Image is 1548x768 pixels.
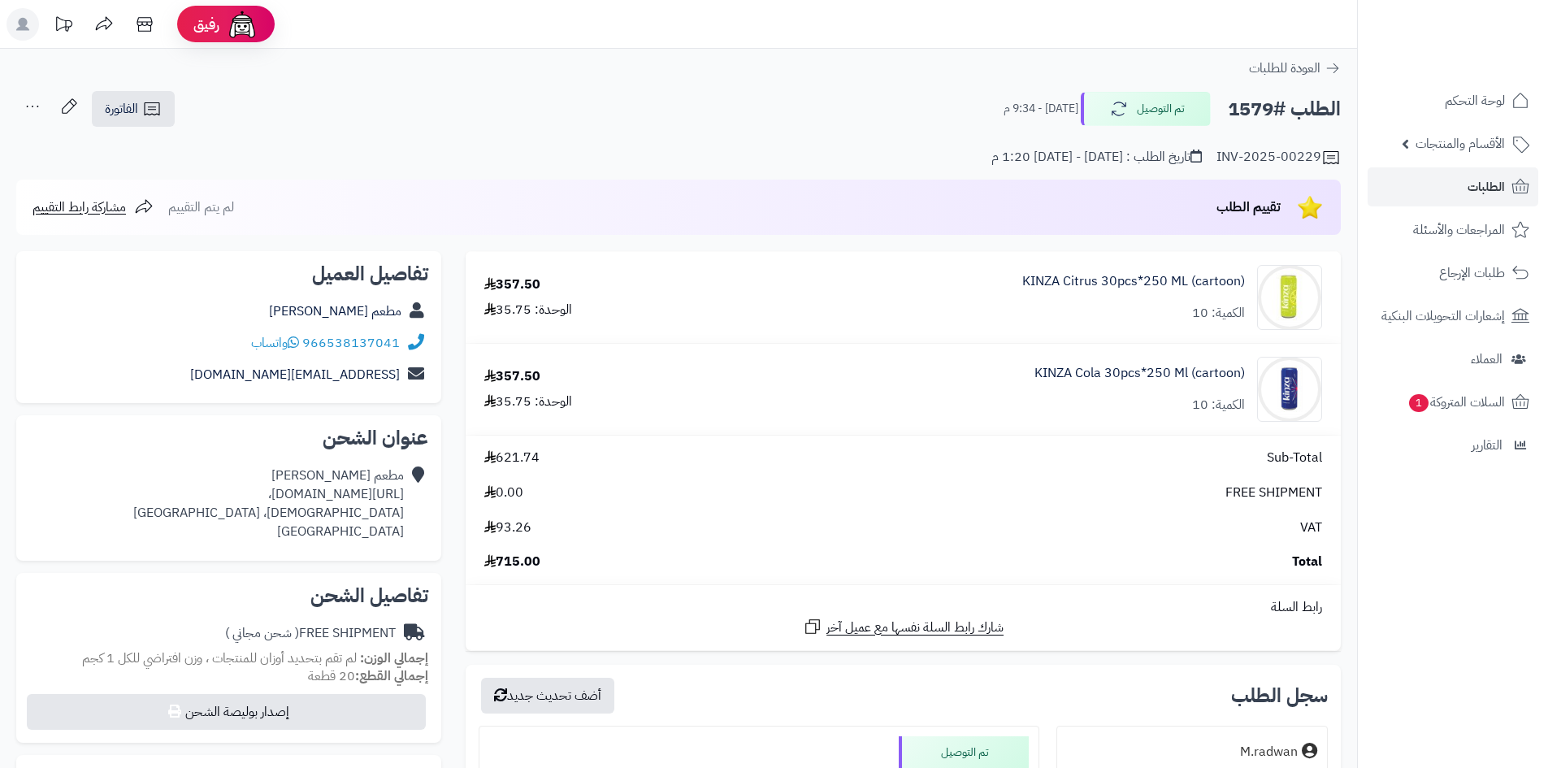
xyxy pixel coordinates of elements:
[1231,686,1328,705] h3: سجل الطلب
[484,449,540,467] span: 621.74
[1034,364,1245,383] a: KINZA Cola 30pcs*250 Ml (cartoon)
[1081,92,1211,126] button: تم التوصيل
[1468,176,1505,198] span: الطلبات
[1267,449,1322,467] span: Sub-Total
[225,623,299,643] span: ( شحن مجاني )
[1413,219,1505,241] span: المراجعات والأسئلة
[29,586,428,605] h2: تفاصيل الشحن
[360,649,428,668] strong: إجمالي الوزن:
[1368,254,1538,293] a: طلبات الإرجاع
[1216,148,1341,167] div: INV-2025-00229
[308,666,428,686] small: 20 قطعة
[82,649,357,668] span: لم تقم بتحديد أوزان للمنتجات ، وزن افتراضي للكل 1 كجم
[1249,59,1341,78] a: العودة للطلبات
[1439,262,1505,284] span: طلبات الإرجاع
[226,8,258,41] img: ai-face.png
[1445,89,1505,112] span: لوحة التحكم
[1022,272,1245,291] a: KINZA Citrus 30pcs*250 ML (cartoon)
[1407,391,1505,414] span: السلات المتروكة
[27,694,426,730] button: إصدار بوليصة الشحن
[472,598,1334,617] div: رابط السلة
[1471,348,1502,371] span: العملاء
[1368,340,1538,379] a: العملاء
[1472,434,1502,457] span: التقارير
[29,428,428,448] h2: عنوان الشحن
[251,333,299,353] a: واتساب
[43,8,84,45] a: تحديثات المنصة
[1416,132,1505,155] span: الأقسام والمنتجات
[484,484,523,502] span: 0.00
[1381,305,1505,328] span: إشعارات التحويلات البنكية
[1368,81,1538,120] a: لوحة التحكم
[1004,101,1078,117] small: [DATE] - 9:34 م
[29,264,428,284] h2: تفاصيل العميل
[269,302,401,321] a: مطعم [PERSON_NAME]
[193,15,219,34] span: رفيق
[92,91,175,127] a: الفاتورة
[826,618,1004,637] span: شارك رابط السلة نفسها مع عميل آخر
[1258,357,1321,422] img: 1747642626-WsalUpPO4J2ug7KLkX4Gt5iU1jt5AZZo-90x90.jpg
[1216,197,1281,217] span: تقييم الطلب
[484,519,531,537] span: 93.26
[302,333,400,353] a: 966538137041
[33,197,154,217] a: مشاركة رابط التقييم
[33,197,126,217] span: مشاركة رابط التقييم
[481,678,614,714] button: أضف تحديث جديد
[225,624,396,643] div: FREE SHIPMENT
[355,666,428,686] strong: إجمالي القطع:
[1368,297,1538,336] a: إشعارات التحويلات البنكية
[1368,210,1538,249] a: المراجعات والأسئلة
[1368,383,1538,422] a: السلات المتروكة1
[105,99,138,119] span: الفاتورة
[484,301,572,319] div: الوحدة: 35.75
[1409,394,1429,412] span: 1
[484,553,540,571] span: 715.00
[1192,304,1245,323] div: الكمية: 10
[133,466,404,540] div: مطعم [PERSON_NAME] [URL][DOMAIN_NAME]، [DEMOGRAPHIC_DATA]، [GEOGRAPHIC_DATA] [GEOGRAPHIC_DATA]
[1368,167,1538,206] a: الطلبات
[484,393,572,411] div: الوحدة: 35.75
[1292,553,1322,571] span: Total
[1258,265,1321,330] img: 1747642470-SWljGn0cexbESGIzp0sv6aBsGevSp6gP-90x90.jpg
[1240,743,1298,761] div: M.radwan
[803,617,1004,637] a: شارك رابط السلة نفسها مع عميل آخر
[1225,484,1322,502] span: FREE SHIPMENT
[484,367,540,386] div: 357.50
[1368,426,1538,465] a: التقارير
[1228,93,1341,126] h2: الطلب #1579
[1249,59,1320,78] span: العودة للطلبات
[168,197,234,217] span: لم يتم التقييم
[991,148,1202,167] div: تاريخ الطلب : [DATE] - [DATE] 1:20 م
[1300,519,1322,537] span: VAT
[484,276,540,294] div: 357.50
[1192,396,1245,414] div: الكمية: 10
[190,365,400,384] a: [EMAIL_ADDRESS][DOMAIN_NAME]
